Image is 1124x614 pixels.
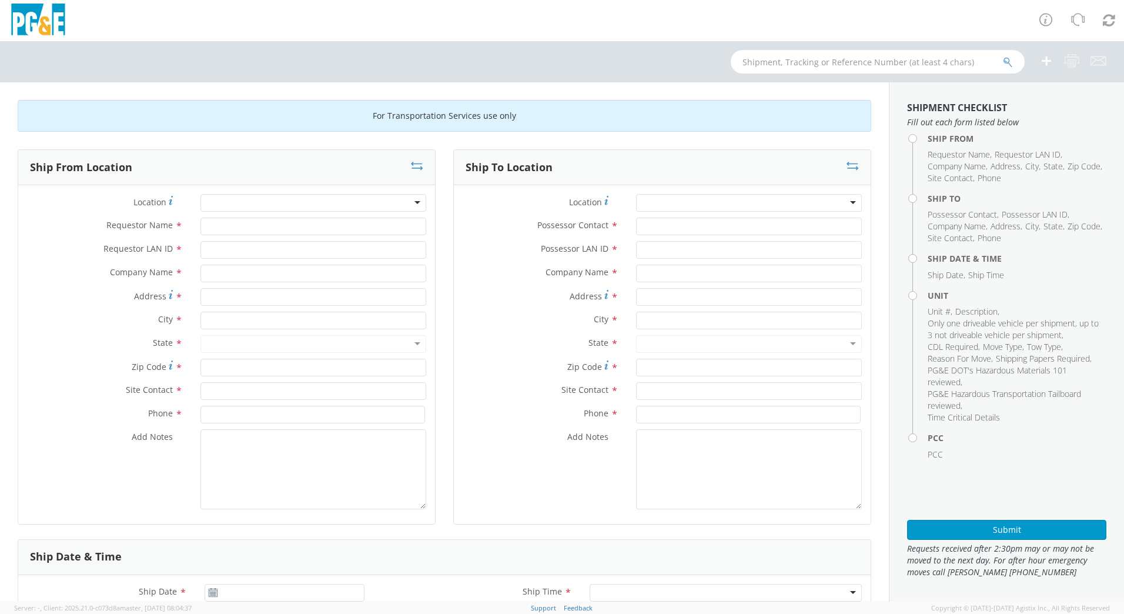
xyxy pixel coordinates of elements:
span: Company Name [546,266,608,278]
span: Shipping Papers Required [996,353,1090,364]
span: Tow Type [1027,341,1061,352]
li: , [1002,209,1069,221]
span: Phone [584,408,608,419]
h4: Ship To [928,194,1106,203]
span: Company Name [928,221,986,232]
span: Description [955,306,998,317]
h3: Ship Date & Time [30,551,122,563]
a: Support [531,603,556,612]
span: PG&E DOT's Hazardous Materials 101 reviewed [928,365,1067,388]
span: State [588,337,608,348]
span: City [158,313,173,325]
img: pge-logo-06675f144f4cfa6a6814.png [9,4,68,38]
li: , [928,341,980,353]
span: master, [DATE] 08:04:37 [120,603,192,612]
span: Time Critical Details [928,412,1000,423]
li: , [1025,221,1041,232]
span: Possessor LAN ID [541,243,608,254]
span: CDL Required [928,341,978,352]
li: , [991,161,1022,172]
h3: Ship To Location [466,162,553,173]
span: Requests received after 2:30pm may or may not be moved to the next day. For after hour emergency ... [907,543,1106,578]
h4: Ship From [928,134,1106,143]
li: , [1043,161,1065,172]
h4: Unit [928,291,1106,300]
span: Fill out each form listed below [907,116,1106,128]
span: , [40,603,42,612]
span: City [1025,221,1039,232]
li: , [1025,161,1041,172]
li: , [928,221,988,232]
span: Possessor Contact [928,209,997,220]
span: Unit # [928,306,951,317]
span: Address [991,161,1021,172]
span: State [1043,221,1063,232]
span: Location [569,196,602,208]
span: Possessor LAN ID [1002,209,1068,220]
span: Requestor LAN ID [995,149,1061,160]
span: Phone [978,232,1001,243]
li: , [955,306,999,318]
li: , [1068,221,1102,232]
span: Ship Date [139,586,177,597]
span: Company Name [928,161,986,172]
li: , [1043,221,1065,232]
span: Location [133,196,166,208]
span: Address [991,221,1021,232]
span: Client: 2025.21.0-c073d8a [44,603,192,612]
a: Feedback [564,603,593,612]
span: State [1043,161,1063,172]
li: , [928,306,952,318]
span: Requestor Name [928,149,990,160]
input: Shipment, Tracking or Reference Number (at least 4 chars) [731,50,1025,74]
span: Copyright © [DATE]-[DATE] Agistix Inc., All Rights Reserved [931,603,1110,613]
span: Add Notes [132,431,173,442]
li: , [928,388,1103,412]
span: PG&E Hazardous Transportation Tailboard reviewed [928,388,1081,411]
li: , [928,161,988,172]
span: Server: - [14,603,42,612]
li: , [928,353,993,365]
span: Zip Code [132,361,166,372]
span: Site Contact [928,172,973,183]
span: Ship Time [523,586,562,597]
li: , [928,209,999,221]
span: Ship Date [928,269,964,281]
li: , [928,318,1103,341]
span: Address [570,291,602,302]
span: Add Notes [567,431,608,442]
span: State [153,337,173,348]
h4: Ship Date & Time [928,254,1106,263]
div: For Transportation Services use only [18,100,871,132]
span: Zip Code [1068,221,1100,232]
li: , [928,232,975,244]
li: , [1068,161,1102,172]
span: Zip Code [1068,161,1100,172]
span: Site Contact [561,384,608,395]
span: City [594,313,608,325]
span: Move Type [983,341,1022,352]
span: Only one driveable vehicle per shipment, up to 3 not driveable vehicle per shipment [928,318,1099,341]
li: , [928,365,1103,388]
span: Reason For Move [928,353,991,364]
li: , [1027,341,1063,353]
li: , [928,149,992,161]
li: , [928,172,975,184]
span: Address [134,291,166,302]
span: Zip Code [567,361,602,372]
span: Requestor LAN ID [103,243,173,254]
span: Phone [148,408,173,419]
li: , [928,269,965,281]
h3: Ship From Location [30,162,132,173]
span: Ship Time [968,269,1004,281]
span: Requestor Name [106,219,173,231]
span: Site Contact [928,232,973,243]
li: , [983,341,1024,353]
li: , [995,149,1062,161]
li: , [996,353,1092,365]
span: Site Contact [126,384,173,395]
span: Possessor Contact [537,219,608,231]
strong: Shipment Checklist [907,101,1007,114]
li: , [991,221,1022,232]
span: City [1025,161,1039,172]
